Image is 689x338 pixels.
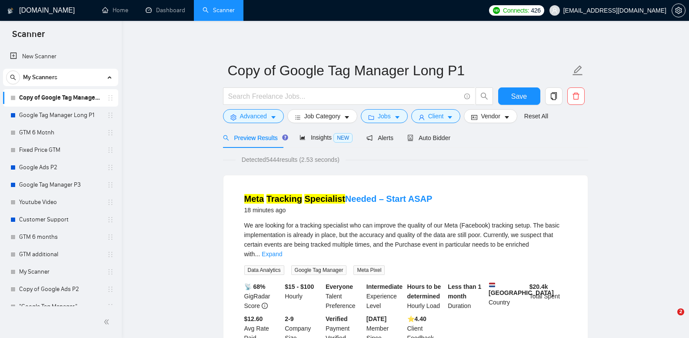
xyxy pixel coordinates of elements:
a: Meta Tracking SpecialistNeeded – Start ASAP [244,194,433,204]
span: holder [107,303,114,310]
div: GigRadar Score [243,282,283,311]
span: copy [546,92,562,100]
b: 2-9 [285,315,293,322]
span: area-chart [300,134,306,141]
a: New Scanner [10,48,111,65]
span: Data Analytics [244,265,284,275]
a: Copy of Google Ads P2 [19,281,102,298]
div: Hourly Load [406,282,446,311]
button: barsJob Categorycaret-down [287,109,357,123]
span: holder [107,216,114,223]
span: info-circle [464,94,470,99]
span: Auto Bidder [407,134,450,141]
span: 426 [531,6,540,15]
div: Talent Preference [324,282,365,311]
input: Search Freelance Jobs... [228,91,460,102]
span: NEW [333,133,353,143]
a: GTM 6 Motnh [19,124,102,141]
span: folder [368,114,374,120]
a: Expand [262,251,282,258]
span: holder [107,251,114,258]
a: setting [672,7,686,14]
span: holder [107,164,114,171]
span: setting [672,7,685,14]
a: GTM additional [19,246,102,263]
b: Verified [326,315,348,322]
button: search [6,70,20,84]
div: Hourly [283,282,324,311]
span: Meta Pixel [353,265,385,275]
b: Less than 1 month [448,283,481,300]
span: caret-down [270,114,276,120]
span: Alerts [366,134,393,141]
span: Vendor [481,111,500,121]
img: logo [7,4,13,18]
mark: Tracking [266,194,302,204]
span: robot [407,135,413,141]
a: homeHome [102,7,128,14]
a: My Scanner [19,263,102,281]
a: Google Ads P2 [19,159,102,176]
button: idcardVendorcaret-down [464,109,517,123]
span: Preview Results [223,134,286,141]
button: settingAdvancedcaret-down [223,109,284,123]
span: Job Category [304,111,340,121]
iframe: Intercom live chat [659,308,680,329]
span: ... [255,251,260,258]
span: caret-down [394,114,400,120]
a: searchScanner [203,7,235,14]
span: user [419,114,425,120]
a: Fixed Price GTM [19,141,102,159]
a: Reset All [524,111,548,121]
b: ⭐️ 4.40 [407,315,426,322]
button: copy [545,87,563,105]
span: info-circle [262,303,268,309]
span: search [223,135,229,141]
button: setting [672,3,686,17]
span: Insights [300,134,353,141]
img: upwork-logo.png [493,7,500,14]
b: [DATE] [366,315,386,322]
a: Google Tag Manager Long P1 [19,107,102,124]
li: New Scanner [3,48,118,65]
span: holder [107,112,114,119]
a: GTM 6 months [19,228,102,246]
span: notification [366,135,373,141]
span: holder [107,129,114,136]
span: Detected 5444 results (2.53 seconds) [236,155,346,164]
input: Scanner name... [228,60,570,81]
mark: Meta [244,194,264,204]
span: holder [107,286,114,293]
a: dashboardDashboard [146,7,185,14]
b: $12.60 [244,315,263,322]
span: Google Tag Manager [291,265,347,275]
b: $ 20.4k [529,283,548,290]
button: search [476,87,493,105]
b: $15 - $100 [285,283,314,290]
span: Client [428,111,444,121]
b: Hours to be determined [407,283,441,300]
span: caret-down [504,114,510,120]
b: Everyone [326,283,353,290]
span: caret-down [447,114,453,120]
button: delete [567,87,585,105]
div: Tooltip anchor [281,134,289,141]
span: edit [572,65,583,76]
mark: Specialist [304,194,345,204]
span: caret-down [344,114,350,120]
span: holder [107,181,114,188]
button: userClientcaret-down [411,109,461,123]
img: 🇳🇱 [489,282,495,288]
a: "Google Tag Manager" [19,298,102,315]
b: Intermediate [366,283,403,290]
div: Total Spent [528,282,569,311]
span: idcard [471,114,477,120]
a: Youtube Video [19,194,102,211]
div: Experience Level [365,282,406,311]
span: user [552,7,558,13]
span: 2 [677,308,684,315]
span: holder [107,234,114,241]
span: Scanner [5,28,52,46]
span: setting [230,114,236,120]
span: holder [107,94,114,101]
